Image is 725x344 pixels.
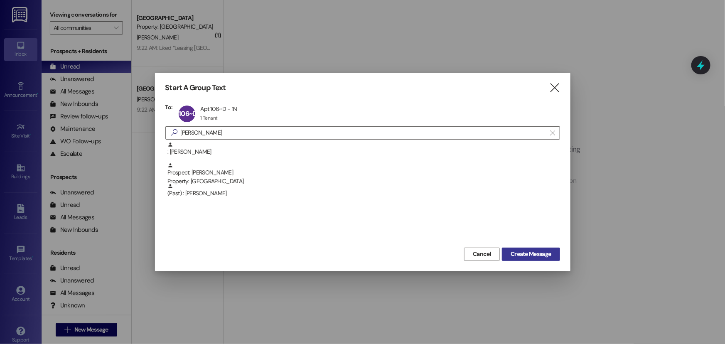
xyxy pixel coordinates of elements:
[165,183,560,204] div: (Past) : [PERSON_NAME]
[473,250,491,258] span: Cancel
[167,142,560,156] div: : [PERSON_NAME]
[464,248,500,261] button: Cancel
[165,142,560,162] div: : [PERSON_NAME]
[511,250,551,258] span: Create Message
[167,183,560,198] div: (Past) : [PERSON_NAME]
[167,177,560,186] div: Property: [GEOGRAPHIC_DATA]
[502,248,560,261] button: Create Message
[179,109,197,118] span: 106~D
[167,162,560,186] div: Prospect: [PERSON_NAME]
[200,105,237,113] div: Apt 106~D - 1N
[165,83,226,93] h3: Start A Group Text
[551,130,555,136] i: 
[549,84,560,92] i: 
[165,162,560,183] div: Prospect: [PERSON_NAME]Property: [GEOGRAPHIC_DATA]
[546,127,560,139] button: Clear text
[165,103,173,111] h3: To:
[181,127,546,139] input: Search for any contact or apartment
[200,115,217,121] div: 1 Tenant
[167,128,181,137] i: 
